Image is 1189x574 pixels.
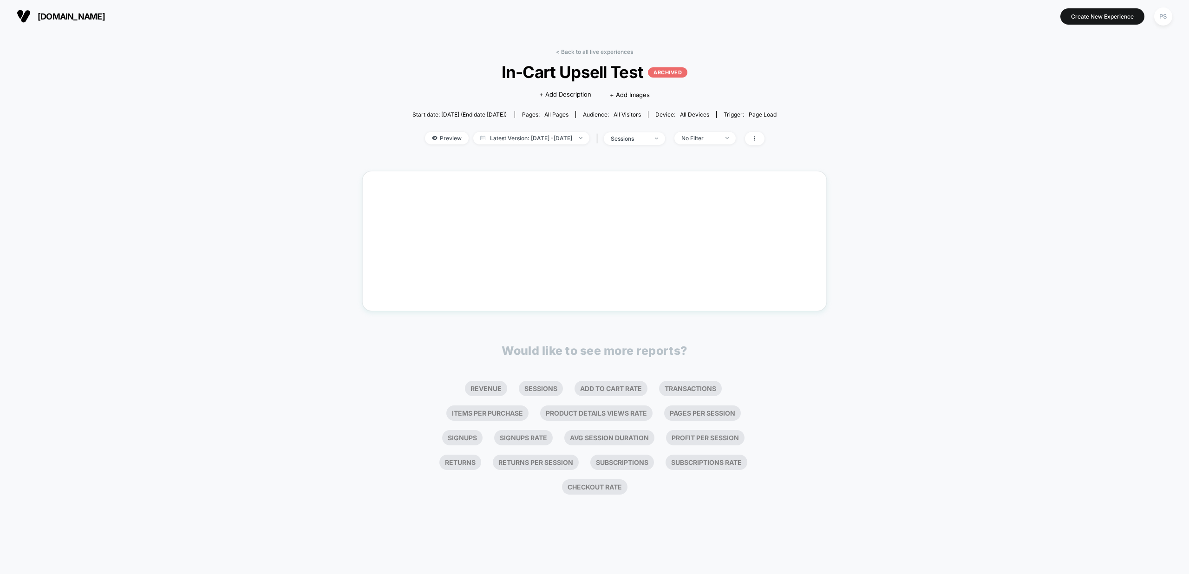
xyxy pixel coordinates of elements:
[666,455,747,470] li: Subscriptions Rate
[610,91,650,98] span: + Add Images
[749,111,777,118] span: Page Load
[480,136,485,140] img: calendar
[493,455,579,470] li: Returns Per Session
[583,111,641,118] div: Audience:
[442,430,483,445] li: Signups
[648,67,687,78] p: ARCHIVED
[494,430,553,445] li: Signups Rate
[724,111,777,118] div: Trigger:
[17,9,31,23] img: Visually logo
[446,405,529,421] li: Items Per Purchase
[539,90,591,99] span: + Add Description
[611,135,648,142] div: sessions
[540,405,653,421] li: Product Details Views Rate
[412,111,507,118] span: Start date: [DATE] (End date [DATE])
[659,381,722,396] li: Transactions
[14,9,108,24] button: [DOMAIN_NAME]
[1154,7,1172,26] div: PS
[556,48,633,55] a: < Back to all live experiences
[648,111,716,118] span: Device:
[680,111,709,118] span: all devices
[575,381,647,396] li: Add To Cart Rate
[590,455,654,470] li: Subscriptions
[666,430,745,445] li: Profit Per Session
[502,344,687,358] p: Would like to see more reports?
[681,135,719,142] div: No Filter
[439,455,481,470] li: Returns
[425,132,469,144] span: Preview
[655,137,658,139] img: end
[579,137,582,139] img: end
[1060,8,1144,25] button: Create New Experience
[564,430,654,445] li: Avg Session Duration
[594,132,604,145] span: |
[473,132,589,144] span: Latest Version: [DATE] - [DATE]
[431,62,758,82] span: In-Cart Upsell Test
[522,111,568,118] div: Pages:
[38,12,105,21] span: [DOMAIN_NAME]
[544,111,568,118] span: all pages
[725,137,729,139] img: end
[519,381,563,396] li: Sessions
[562,479,627,495] li: Checkout Rate
[1151,7,1175,26] button: PS
[614,111,641,118] span: All Visitors
[664,405,741,421] li: Pages Per Session
[465,381,507,396] li: Revenue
